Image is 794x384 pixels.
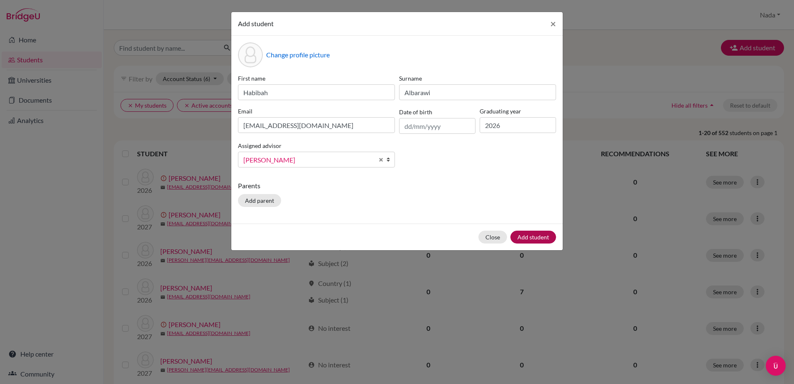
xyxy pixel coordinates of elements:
[243,155,374,165] span: [PERSON_NAME]
[238,194,281,207] button: Add parent
[238,141,282,150] label: Assigned advisor
[238,181,556,191] p: Parents
[238,74,395,83] label: First name
[510,231,556,244] button: Add student
[399,108,432,116] label: Date of birth
[238,20,274,27] span: Add student
[238,42,263,67] div: Profile picture
[544,12,563,35] button: Close
[399,74,556,83] label: Surname
[478,231,507,244] button: Close
[480,107,556,116] label: Graduating year
[766,356,786,376] div: Open Intercom Messenger
[550,17,556,30] span: ×
[238,107,395,116] label: Email
[399,118,475,134] input: dd/mm/yyyy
